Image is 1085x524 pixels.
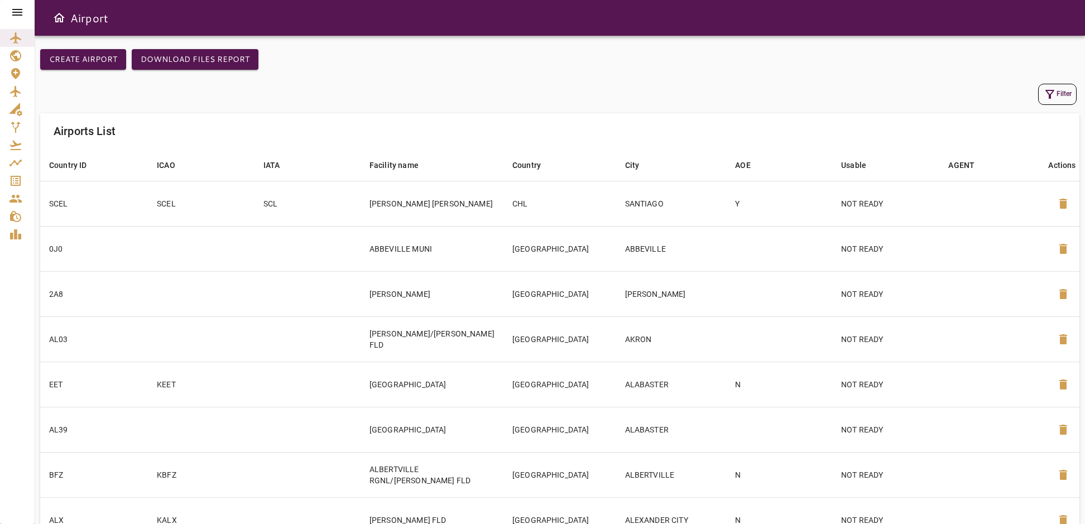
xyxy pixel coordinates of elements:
[841,334,930,345] p: NOT READY
[841,469,930,480] p: NOT READY
[1057,197,1070,210] span: delete
[148,362,255,407] td: KEET
[40,452,148,497] td: BFZ
[726,362,832,407] td: N
[40,407,148,452] td: AL39
[1057,287,1070,301] span: delete
[503,407,616,452] td: [GEOGRAPHIC_DATA]
[841,198,930,209] p: NOT READY
[157,158,175,172] div: ICAO
[616,181,727,226] td: SANTIAGO
[361,181,503,226] td: [PERSON_NAME] [PERSON_NAME]
[616,271,727,316] td: [PERSON_NAME]
[1050,190,1077,217] button: Delete Airport
[503,181,616,226] td: CHL
[512,158,555,172] span: Country
[132,49,258,70] button: Download Files Report
[1050,281,1077,307] button: Delete Airport
[1057,242,1070,256] span: delete
[361,362,503,407] td: [GEOGRAPHIC_DATA]
[361,407,503,452] td: [GEOGRAPHIC_DATA]
[1038,84,1077,105] button: Filter
[616,452,727,497] td: ALBERTVILLE
[40,271,148,316] td: 2A8
[361,452,503,497] td: ALBERTVILLE RGNL/[PERSON_NAME] FLD
[503,316,616,362] td: [GEOGRAPHIC_DATA]
[1050,461,1077,488] button: Delete Airport
[40,181,148,226] td: SCEL
[625,158,640,172] div: City
[841,158,866,172] div: Usable
[54,122,116,140] h6: Airports List
[1057,378,1070,391] span: delete
[361,226,503,271] td: ABBEVILLE MUNI
[361,271,503,316] td: [PERSON_NAME]
[841,379,930,390] p: NOT READY
[735,158,750,172] div: AOE
[616,362,727,407] td: ALABASTER
[40,316,148,362] td: AL03
[1050,416,1077,443] button: Delete Airport
[361,316,503,362] td: [PERSON_NAME]/[PERSON_NAME] FLD
[1057,333,1070,346] span: delete
[263,158,295,172] span: IATA
[49,158,102,172] span: Country ID
[503,226,616,271] td: [GEOGRAPHIC_DATA]
[841,158,881,172] span: Usable
[255,181,361,226] td: SCL
[616,226,727,271] td: ABBEVILLE
[503,362,616,407] td: [GEOGRAPHIC_DATA]
[70,9,108,27] h6: Airport
[40,49,126,70] button: Create airport
[948,158,989,172] span: AGENT
[263,158,280,172] div: IATA
[1057,423,1070,436] span: delete
[369,158,419,172] div: Facility name
[616,316,727,362] td: AKRON
[40,362,148,407] td: EET
[1050,235,1077,262] button: Delete Airport
[735,158,765,172] span: AOE
[625,158,654,172] span: City
[148,452,255,497] td: KBFZ
[48,7,70,29] button: Open drawer
[1050,326,1077,353] button: Delete Airport
[49,158,87,172] div: Country ID
[148,181,255,226] td: SCEL
[1057,468,1070,482] span: delete
[369,158,433,172] span: Facility name
[841,243,930,254] p: NOT READY
[503,271,616,316] td: [GEOGRAPHIC_DATA]
[40,226,148,271] td: 0J0
[726,181,832,226] td: Y
[157,158,190,172] span: ICAO
[726,452,832,497] td: N
[1050,371,1077,398] button: Delete Airport
[841,289,930,300] p: NOT READY
[841,424,930,435] p: NOT READY
[948,158,974,172] div: AGENT
[616,407,727,452] td: ALABASTER
[512,158,541,172] div: Country
[503,452,616,497] td: [GEOGRAPHIC_DATA]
